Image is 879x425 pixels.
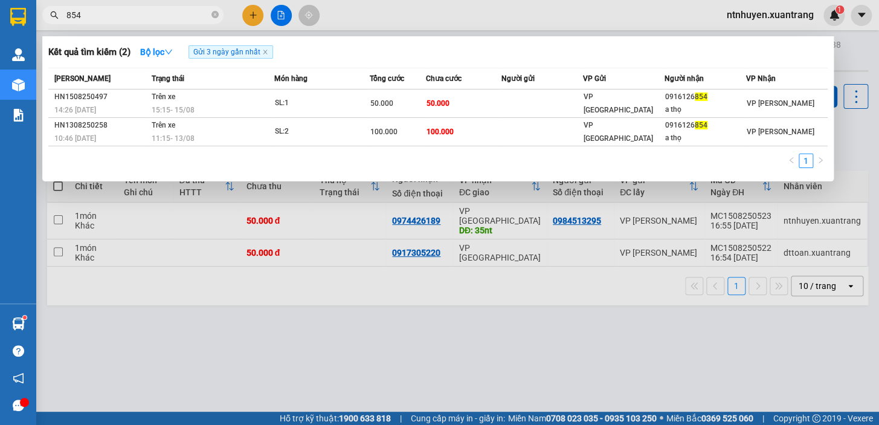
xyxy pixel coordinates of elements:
span: close-circle [211,11,219,18]
span: VP [GEOGRAPHIC_DATA] [584,92,653,114]
span: Người nhận [665,74,704,83]
li: 1 [799,154,813,168]
img: warehouse-icon [12,48,25,61]
span: 11:15 - 13/08 [152,134,195,143]
span: 50.000 [370,99,393,108]
span: VP [PERSON_NAME] [746,99,814,108]
span: close-circle [211,10,219,21]
span: 854 [695,121,707,129]
div: SL: 1 [275,97,365,110]
span: Tổng cước [370,74,404,83]
span: VP [PERSON_NAME] [746,128,814,136]
span: right [817,157,824,164]
span: Gửi 3 ngày gần nhất [188,45,273,59]
h3: Kết quả tìm kiếm ( 2 ) [48,46,130,59]
span: notification [13,372,24,384]
strong: Bộ lọc [140,47,173,57]
div: HN1508250497 [54,91,148,103]
span: 100.000 [370,128,398,136]
span: 854 [695,92,707,101]
button: left [784,154,799,168]
input: Tìm tên, số ĐT hoặc mã đơn [66,8,209,22]
span: search [50,11,59,19]
span: 15:15 - 15/08 [152,106,195,114]
a: 1 [799,154,813,167]
div: SL: 2 [275,125,365,138]
span: Trạng thái [152,74,184,83]
div: a thọ [665,132,745,144]
span: down [164,48,173,56]
span: left [788,157,795,164]
span: VP [GEOGRAPHIC_DATA] [584,121,653,143]
li: Previous Page [784,154,799,168]
span: Món hàng [274,74,307,83]
img: logo-vxr [10,8,26,26]
div: 0916126 [665,119,745,132]
span: close [262,49,268,55]
span: 14:26 [DATE] [54,106,96,114]
span: message [13,400,24,411]
span: Chưa cước [426,74,462,83]
button: Bộ lọcdown [130,42,182,62]
div: HN1308250258 [54,119,148,132]
span: VP Gửi [583,74,606,83]
sup: 1 [23,316,27,319]
span: Trên xe [152,92,175,101]
span: 100.000 [427,128,454,136]
span: 10:46 [DATE] [54,134,96,143]
img: warehouse-icon [12,79,25,91]
div: a thọ [665,103,745,116]
button: right [813,154,828,168]
div: 0916126 [665,91,745,103]
span: Trên xe [152,121,175,129]
img: warehouse-icon [12,317,25,330]
span: Người gửi [501,74,535,83]
span: VP Nhận [745,74,775,83]
span: question-circle [13,345,24,357]
li: Next Page [813,154,828,168]
span: 50.000 [427,99,449,108]
span: [PERSON_NAME] [54,74,111,83]
img: solution-icon [12,109,25,122]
